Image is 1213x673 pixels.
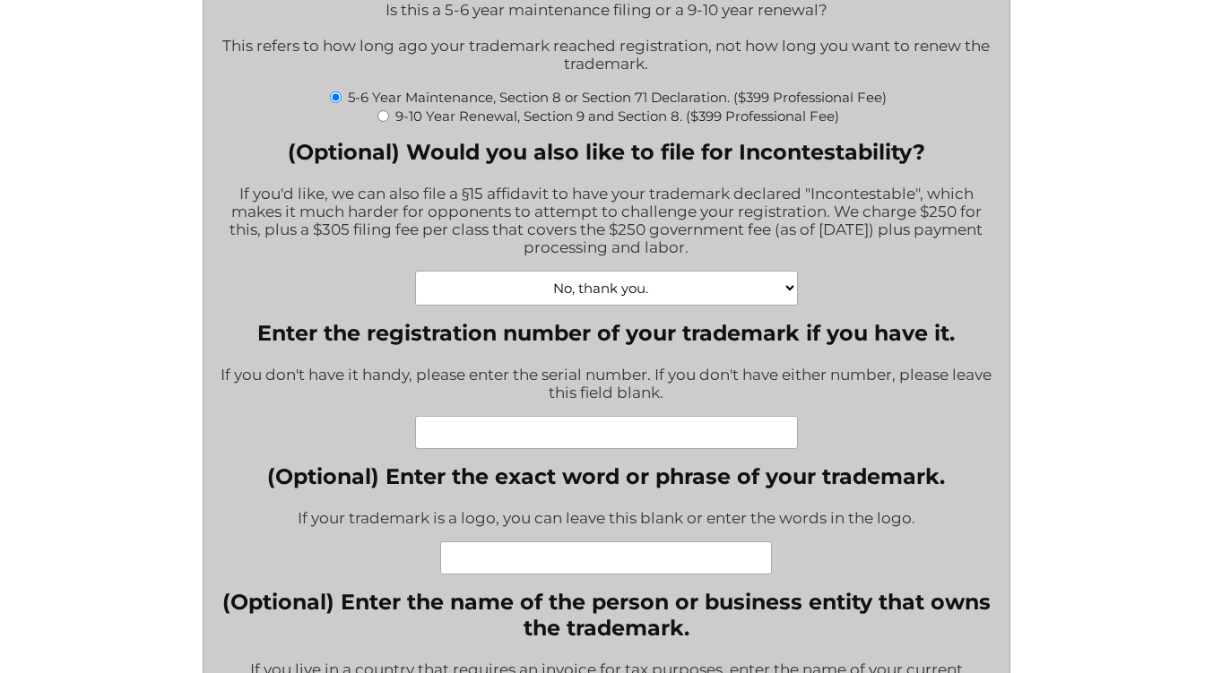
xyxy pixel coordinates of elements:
div: If your trademark is a logo, you can leave this blank or enter the words in the logo. [267,497,945,541]
label: (Optional) Enter the name of the person or business entity that owns the trademark. [217,589,996,641]
label: 9-10 Year Renewal, Section 9 and Section 8. ($399 Professional Fee) [395,108,839,125]
label: Enter the registration number of your trademark if you have it. [217,320,996,346]
div: If you don't have it handy, please enter the serial number. If you don't have either number, plea... [217,354,996,416]
label: 5-6 Year Maintenance, Section 8 or Section 71 Declaration. ($399 Professional Fee) [348,89,887,106]
div: If you'd like, we can also file a §15 affidavit to have your trademark declared "Incontestable", ... [217,173,996,271]
label: (Optional) Enter the exact word or phrase of your trademark. [267,463,945,489]
label: (Optional) Would you also like to file for Incontestability? [217,139,996,165]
